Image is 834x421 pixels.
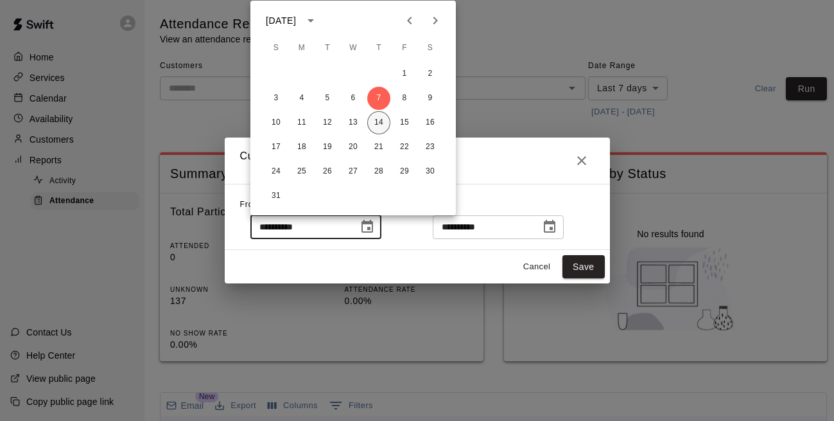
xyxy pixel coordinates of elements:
span: Wednesday [342,35,365,61]
button: 27 [342,160,365,183]
button: 19 [316,136,339,159]
span: Tuesday [316,35,339,61]
h2: Custom Event Date [225,138,610,184]
button: 10 [265,111,288,134]
button: Choose date, selected date is Aug 14, 2025 [537,214,562,240]
button: 13 [342,111,365,134]
button: 4 [290,87,313,110]
button: 15 [393,111,416,134]
button: 16 [419,111,442,134]
span: Saturday [419,35,442,61]
button: 11 [290,111,313,134]
button: 23 [419,136,442,159]
span: From Date [240,200,282,209]
button: Close [569,148,595,174]
button: 1 [393,62,416,85]
button: 30 [419,160,442,183]
button: 21 [367,136,390,159]
button: Next month [422,8,448,33]
button: 28 [367,160,390,183]
div: [DATE] [266,14,296,28]
button: calendar view is open, switch to year view [300,10,322,31]
button: Choose date, selected date is Aug 7, 2025 [354,214,380,240]
button: Previous month [397,8,422,33]
button: Cancel [516,257,557,277]
button: 29 [393,160,416,183]
button: 5 [316,87,339,110]
button: 2 [419,62,442,85]
span: Monday [290,35,313,61]
button: Save [562,255,605,279]
button: 7 [367,87,390,110]
span: Thursday [367,35,390,61]
button: 22 [393,136,416,159]
button: 26 [316,160,339,183]
span: Friday [393,35,416,61]
button: 20 [342,136,365,159]
button: 8 [393,87,416,110]
span: Sunday [265,35,288,61]
button: 3 [265,87,288,110]
button: 17 [265,136,288,159]
button: 18 [290,136,313,159]
button: 12 [316,111,339,134]
button: 6 [342,87,365,110]
button: 14 [367,111,390,134]
button: 24 [265,160,288,183]
button: 25 [290,160,313,183]
button: 9 [419,87,442,110]
button: 31 [265,184,288,208]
